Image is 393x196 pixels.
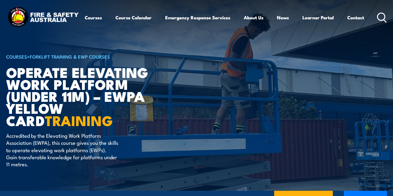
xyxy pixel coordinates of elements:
a: About Us [244,10,263,25]
h6: > [6,53,158,60]
a: Learner Portal [302,10,334,25]
p: Accredited by the Elevating Work Platform Association (EWPA), this course gives you the skills to... [6,132,118,168]
a: Courses [85,10,102,25]
a: Forklift Training & EWP Courses [30,53,110,60]
a: COURSES [6,53,27,60]
h1: Operate Elevating Work Platform (under 11m) – EWPA Yellow Card [6,66,158,126]
a: Emergency Response Services [165,10,230,25]
a: News [277,10,289,25]
a: Course Calendar [115,10,152,25]
a: Contact [347,10,364,25]
strong: TRAINING [45,110,113,131]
